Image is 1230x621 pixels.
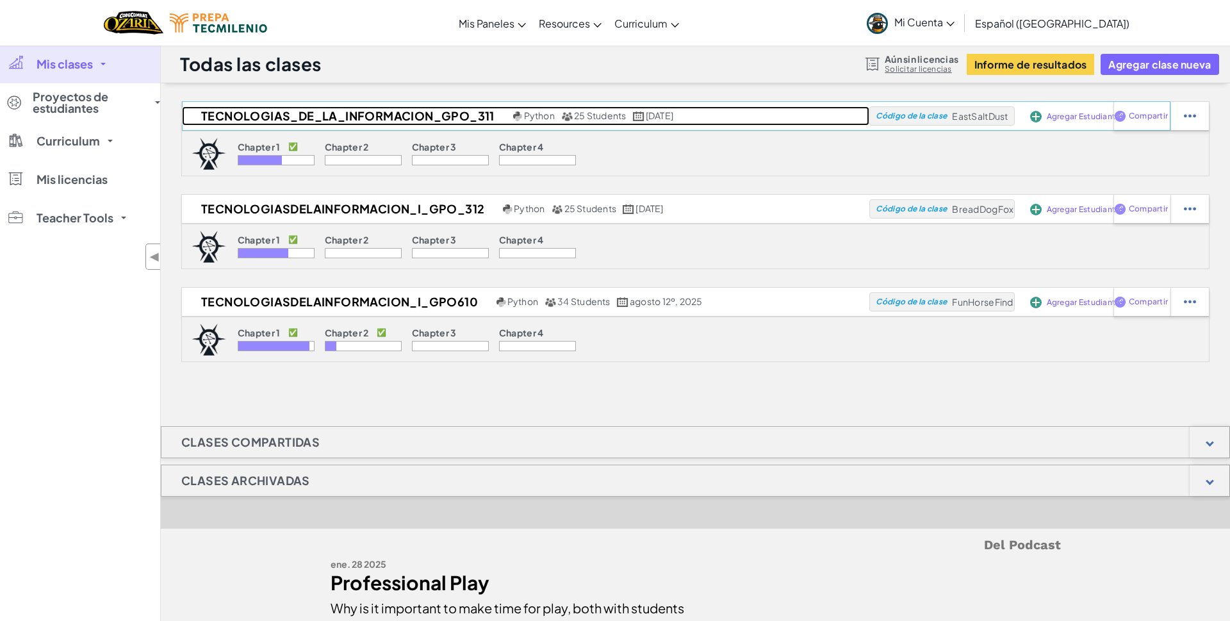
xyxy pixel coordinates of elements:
span: Agregar Estudiantes [1047,113,1124,120]
h1: Clases Archivadas [161,465,330,497]
img: IconStudentEllipsis.svg [1184,296,1196,308]
span: Resources [539,17,590,30]
p: Chapter 3 [412,235,457,245]
span: 25 Students [574,110,627,121]
span: Mis clases [37,58,93,70]
p: Chapter 3 [412,142,457,152]
img: python.png [513,112,523,121]
a: TecnologiasDeLaInformacion_I_gpo_312 Python 25 Students [DATE] [182,199,869,219]
img: IconStudentEllipsis.svg [1184,203,1196,215]
a: Resources [532,6,608,40]
a: TecnologiasDeLaInformacion_I_gpo610 Python 34 Students agosto 12º, 2025 [182,292,869,311]
a: Mi Cuenta [860,3,961,43]
img: python.png [503,204,512,214]
p: ✅ [288,142,298,152]
span: Curriculum [37,135,100,147]
a: Tecnologias_de_la_Informacion_gpo_311 Python 25 Students [DATE] [182,106,869,126]
p: Chapter 2 [325,235,369,245]
span: Proyectos de estudiantes [33,91,147,114]
img: IconAddStudents.svg [1030,111,1042,122]
p: Chapter 1 [238,327,281,338]
img: MultipleUsers.png [545,297,556,307]
span: Compartir [1129,298,1168,306]
img: avatar [867,13,888,34]
p: Chapter 4 [499,327,544,338]
span: Agregar Estudiantes [1047,206,1124,213]
img: logo [192,138,226,170]
p: Chapter 1 [238,142,281,152]
h5: Del Podcast [331,535,1061,555]
img: IconAddStudents.svg [1030,204,1042,215]
img: logo [192,324,226,356]
span: [DATE] [635,203,663,214]
img: IconShare_Purple.svg [1114,203,1126,215]
h2: TecnologiasDeLaInformacion_I_gpo_312 [182,199,500,219]
div: Professional Play [331,574,686,592]
a: Curriculum [608,6,685,40]
span: Python [524,110,555,121]
img: Tecmilenio logo [170,13,267,33]
div: ene. 28 2025 [331,555,686,574]
span: FunHorseFind [952,296,1013,308]
h1: Clases compartidas [161,426,340,458]
span: Mis Paneles [459,17,514,30]
img: calendar.svg [633,112,644,121]
span: Teacher Tools [37,212,113,224]
span: Código de la clase [876,298,947,306]
p: ✅ [377,327,386,338]
img: logo [192,231,226,263]
a: Mis Paneles [452,6,532,40]
span: 34 Students [557,295,611,307]
span: Agregar Estudiantes [1047,299,1124,306]
h2: Tecnologias_de_la_Informacion_gpo_311 [182,106,510,126]
span: Python [507,295,538,307]
span: Compartir [1129,112,1168,120]
img: Home [104,10,163,36]
span: Aún sin licencias [885,54,958,64]
p: Chapter 4 [499,235,544,245]
img: IconAddStudents.svg [1030,297,1042,308]
p: Chapter 3 [412,327,457,338]
img: IconShare_Purple.svg [1114,296,1126,308]
img: MultipleUsers.png [561,112,573,121]
p: ✅ [288,327,298,338]
a: Español ([GEOGRAPHIC_DATA]) [969,6,1136,40]
span: Mi Cuenta [894,15,955,29]
span: Mis licencias [37,174,108,185]
span: ◀ [149,247,160,266]
span: Compartir [1129,205,1168,213]
span: Código de la clase [876,112,947,120]
p: ✅ [288,235,298,245]
img: MultipleUsers.png [552,204,563,214]
span: [DATE] [646,110,673,121]
button: Agregar clase nueva [1101,54,1218,75]
span: 25 Students [564,203,617,214]
a: Solicitar licencias [885,64,958,74]
img: IconShare_Purple.svg [1114,110,1126,122]
span: BreadDogFox [952,203,1013,215]
span: Código de la clase [876,205,947,213]
span: Python [514,203,545,214]
p: Chapter 2 [325,327,369,338]
span: agosto 12º, 2025 [630,295,703,307]
h1: Todas las clases [180,52,322,76]
img: calendar.svg [617,297,628,307]
span: Español ([GEOGRAPHIC_DATA]) [975,17,1129,30]
img: IconStudentEllipsis.svg [1184,110,1196,122]
span: EastSaltDust [952,110,1008,122]
a: Ozaria by CodeCombat logo [104,10,163,36]
h2: TecnologiasDeLaInformacion_I_gpo610 [182,292,493,311]
span: Curriculum [614,17,668,30]
p: Chapter 2 [325,142,369,152]
p: Chapter 4 [499,142,544,152]
p: Chapter 1 [238,235,281,245]
img: python.png [496,297,506,307]
button: Informe de resultados [967,54,1095,75]
img: calendar.svg [623,204,634,214]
